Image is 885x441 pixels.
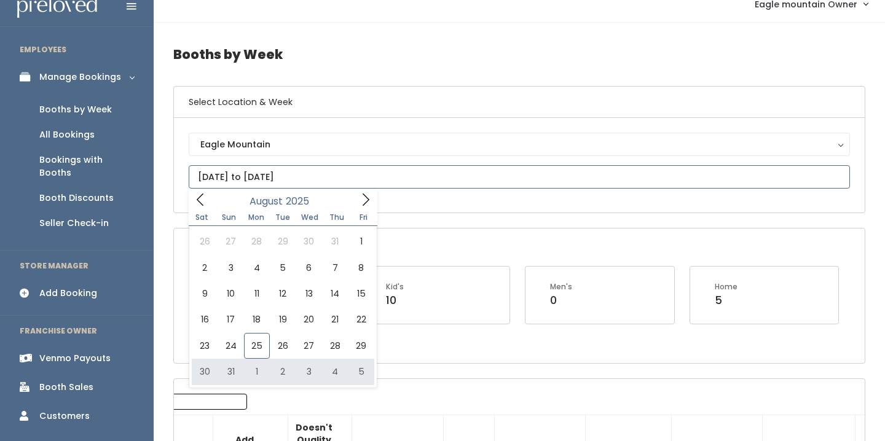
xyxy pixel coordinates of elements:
span: August 15, 2025 [348,281,374,306]
span: August 21, 2025 [322,306,348,332]
span: Fri [350,214,377,221]
input: Year [283,193,320,209]
div: Customers [39,410,90,423]
div: Men's [550,281,572,292]
span: August 11, 2025 [244,281,270,306]
span: August 10, 2025 [218,281,243,306]
span: August 22, 2025 [348,306,374,332]
span: August 1, 2025 [348,228,374,254]
span: August 12, 2025 [270,281,296,306]
h4: Booths by Week [173,37,865,71]
span: September 4, 2025 [322,359,348,384]
span: August 29, 2025 [348,333,374,359]
span: August 26, 2025 [270,333,296,359]
div: Venmo Payouts [39,352,111,365]
div: 10 [386,292,404,308]
span: August 27, 2025 [296,333,322,359]
span: August 24, 2025 [218,333,243,359]
span: August 3, 2025 [218,255,243,281]
span: August 31, 2025 [218,359,243,384]
span: August 20, 2025 [296,306,322,332]
div: 5 [715,292,737,308]
span: August 4, 2025 [244,255,270,281]
input: September 6 - September 12, 2025 [189,165,850,189]
span: August 18, 2025 [244,306,270,332]
span: September 5, 2025 [348,359,374,384]
span: August 25, 2025 [244,333,270,359]
span: August 19, 2025 [270,306,296,332]
span: July 26, 2025 [192,228,218,254]
span: August 17, 2025 [218,306,243,332]
div: Home [715,281,737,292]
span: August 16, 2025 [192,306,218,332]
span: September 2, 2025 [270,359,296,384]
span: August 13, 2025 [296,281,322,306]
span: August 8, 2025 [348,255,374,281]
span: August 7, 2025 [322,255,348,281]
span: September 3, 2025 [296,359,322,384]
div: All Bookings [39,128,95,141]
span: Sun [216,214,243,221]
div: Kid's [386,281,404,292]
h6: Select Location & Week [174,87,865,118]
span: Sat [189,214,216,221]
div: Manage Bookings [39,71,121,84]
span: Tue [269,214,296,221]
div: Booth Sales [39,381,93,394]
div: Bookings with Booths [39,154,134,179]
span: Thu [323,214,350,221]
span: August 5, 2025 [270,255,296,281]
span: August 9, 2025 [192,281,218,306]
div: 0 [550,292,572,308]
span: July 28, 2025 [244,228,270,254]
span: August 28, 2025 [322,333,348,359]
span: August 23, 2025 [192,333,218,359]
span: Mon [243,214,270,221]
span: August 30, 2025 [192,359,218,384]
button: Eagle Mountain [189,133,850,156]
span: July 31, 2025 [322,228,348,254]
span: July 27, 2025 [218,228,243,254]
span: August 2, 2025 [192,255,218,281]
span: September 1, 2025 [244,359,270,384]
div: Booth Discounts [39,192,114,205]
span: August 14, 2025 [322,281,348,306]
div: Eagle Mountain [200,138,838,151]
div: Booths by Week [39,103,112,116]
span: August [250,197,283,206]
span: July 29, 2025 [270,228,296,254]
span: Wed [296,214,323,221]
div: Add Booking [39,287,97,300]
span: August 6, 2025 [296,255,322,281]
span: July 30, 2025 [296,228,322,254]
div: Seller Check-in [39,217,109,230]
